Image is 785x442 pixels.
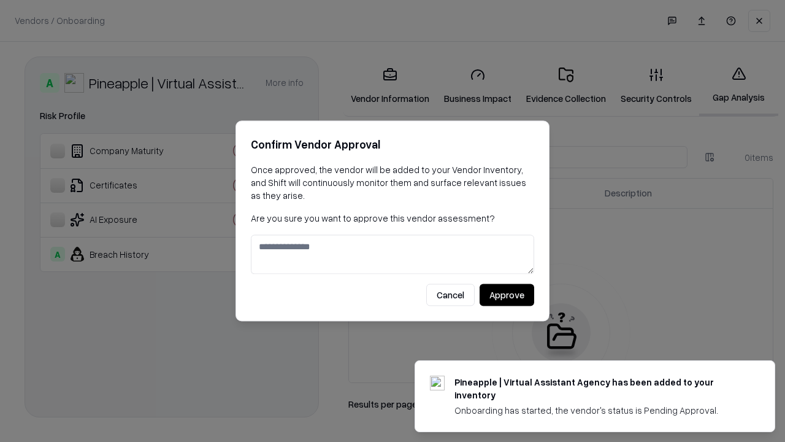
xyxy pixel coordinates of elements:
button: Cancel [426,284,475,306]
button: Approve [480,284,534,306]
img: trypineapple.com [430,376,445,390]
p: Are you sure you want to approve this vendor assessment? [251,212,534,225]
p: Once approved, the vendor will be added to your Vendor Inventory, and Shift will continuously mon... [251,163,534,202]
div: Pineapple | Virtual Assistant Agency has been added to your inventory [454,376,745,401]
div: Onboarding has started, the vendor's status is Pending Approval. [454,404,745,417]
h2: Confirm Vendor Approval [251,136,534,153]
